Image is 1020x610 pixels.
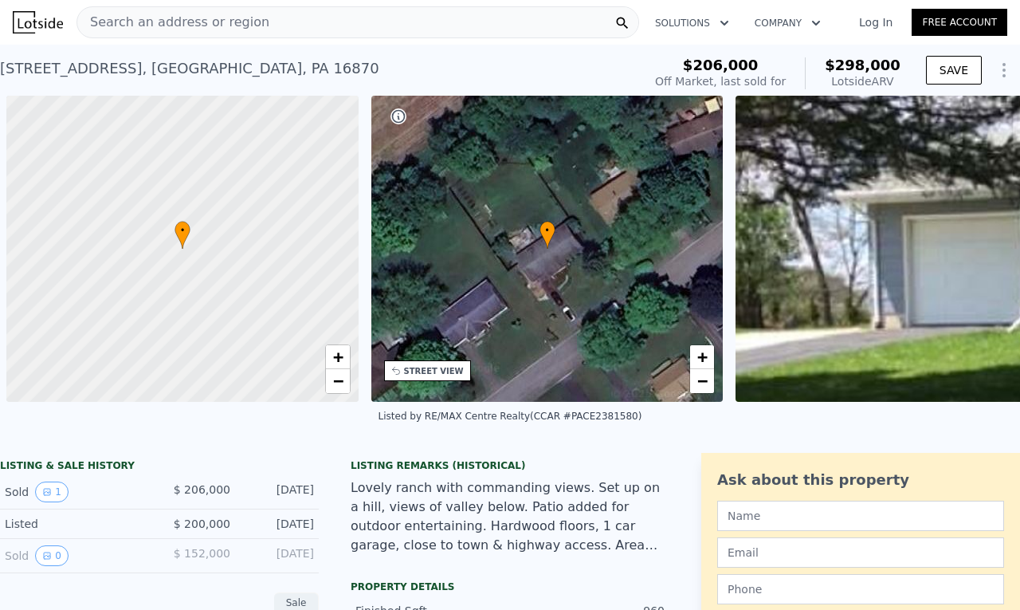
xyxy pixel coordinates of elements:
div: • [539,221,555,249]
input: Phone [717,574,1004,604]
div: Lotside ARV [825,73,900,89]
div: [DATE] [243,516,314,532]
button: SAVE [926,56,982,85]
span: − [332,371,343,391]
img: Lotside [13,11,63,33]
a: Zoom out [690,369,714,393]
div: Off Market, last sold for [655,73,786,89]
span: Search an address or region [77,13,269,32]
a: Zoom in [326,345,350,369]
span: + [697,347,708,367]
span: • [175,223,190,238]
a: Zoom out [326,369,350,393]
span: − [697,371,708,391]
input: Name [717,501,1004,531]
button: Solutions [642,9,742,37]
div: Sold [5,545,147,566]
div: STREET VIEW [404,365,464,377]
div: Ask about this property [717,469,1004,491]
a: Zoom in [690,345,714,369]
div: • [175,221,190,249]
div: Property details [351,580,669,593]
span: $298,000 [825,57,900,73]
input: Email [717,537,1004,568]
span: $ 152,000 [174,547,230,560]
div: [DATE] [243,545,314,566]
span: $206,000 [683,57,759,73]
span: + [332,347,343,367]
div: [DATE] [243,482,314,502]
span: • [539,223,555,238]
span: $ 200,000 [174,518,230,530]
button: Company [742,9,834,37]
a: Free Account [912,9,1007,36]
button: View historical data [35,482,69,502]
button: View historical data [35,545,69,566]
div: Listing Remarks (Historical) [351,459,669,472]
div: Listed by RE/MAX Centre Realty (CCAR #PACE2381580) [379,411,642,422]
div: Listed [5,516,147,532]
div: Lovely ranch with commanding views. Set up on a hill, views of valley below. Patio added for outd... [351,478,669,555]
span: $ 206,000 [174,483,230,496]
a: Log In [840,14,912,30]
button: Show Options [988,54,1020,86]
div: Sold [5,482,147,502]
